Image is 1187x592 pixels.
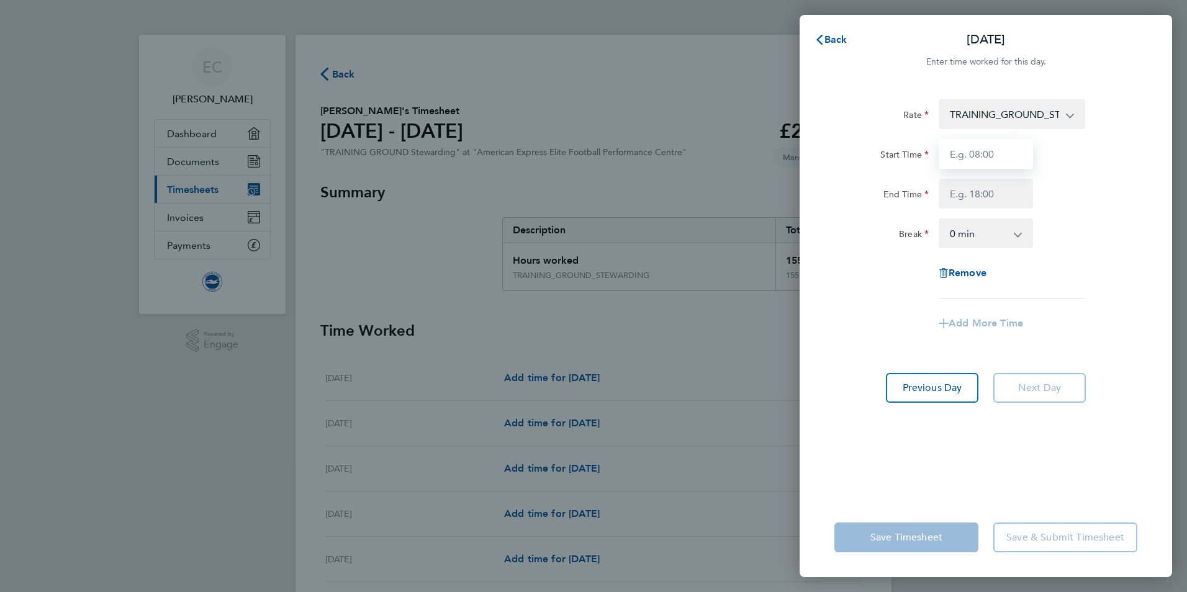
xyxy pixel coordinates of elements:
label: Start Time [880,149,929,164]
span: Remove [949,267,986,279]
div: Enter time worked for this day. [800,55,1172,70]
p: [DATE] [967,31,1005,48]
label: Break [899,228,929,243]
input: E.g. 08:00 [939,139,1033,169]
span: Back [824,34,847,45]
span: Previous Day [903,382,962,394]
input: E.g. 18:00 [939,179,1033,209]
button: Previous Day [886,373,978,403]
label: End Time [883,189,929,204]
button: Remove [939,268,986,278]
label: Rate [903,109,929,124]
button: Back [802,27,860,52]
